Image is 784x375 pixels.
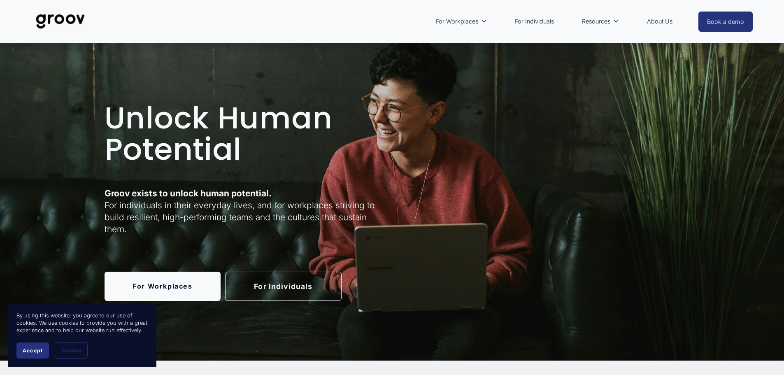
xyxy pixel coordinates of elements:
[225,272,342,301] a: For Individuals
[105,102,390,165] h1: Unlock Human Potential
[105,187,390,235] p: For individuals in their everyday lives, and for workplaces striving to build resilient, high-per...
[436,16,478,27] span: For Workplaces
[643,12,677,31] a: About Us
[61,347,81,354] span: Decline
[23,347,43,354] span: Accept
[16,312,148,334] p: By using this website, you agree to our use of cookies. We use cookies to provide you with a grea...
[698,12,753,32] a: Book a demo
[511,12,558,31] a: For Individuals
[8,304,156,367] section: Cookie banner
[31,8,89,35] img: Groov | Unlock Human Potential at Work and in Life
[16,342,49,359] button: Accept
[432,12,491,31] a: folder dropdown
[582,16,610,27] span: Resources
[578,12,623,31] a: folder dropdown
[55,342,88,359] button: Decline
[105,188,272,198] strong: Groov exists to unlock human potential.
[105,272,221,301] a: For Workplaces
